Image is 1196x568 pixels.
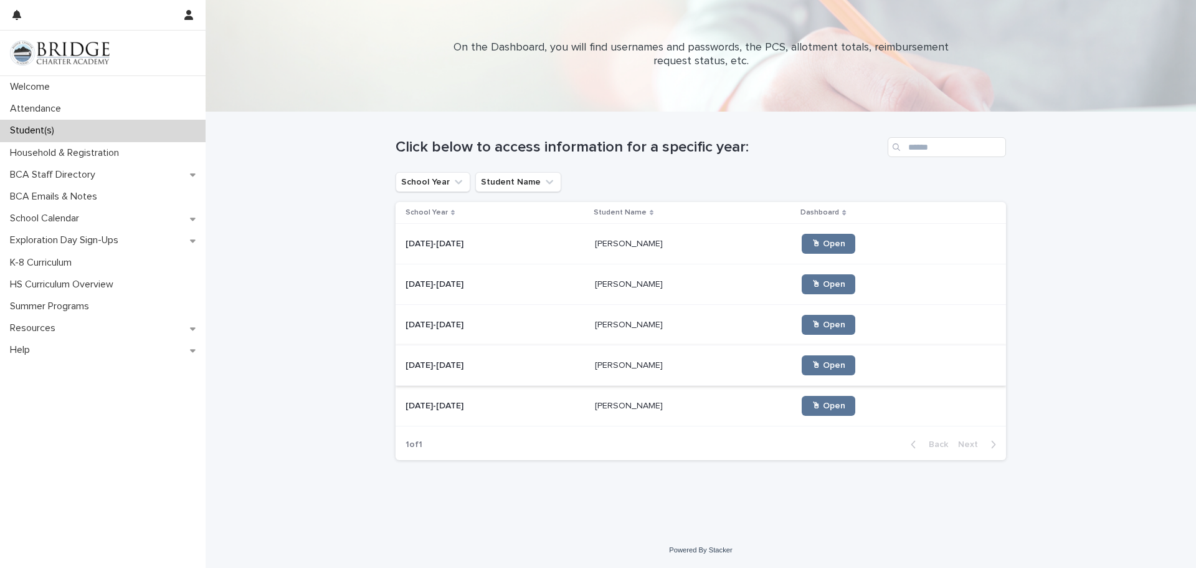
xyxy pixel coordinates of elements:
button: Student Name [475,172,561,192]
span: 🖱 Open [812,280,845,289]
p: Dashboard [800,206,839,219]
p: On the Dashboard, you will find usernames and passwords, the PCS, allotment totals, reimbursement... [452,41,950,68]
p: School Calendar [5,213,89,224]
span: 🖱 Open [812,361,845,370]
p: [PERSON_NAME] [595,277,665,290]
span: Back [921,440,948,449]
tr: [DATE]-[DATE][DATE]-[DATE] [PERSON_NAME][PERSON_NAME] 🖱 Open [396,305,1006,345]
tr: [DATE]-[DATE][DATE]-[DATE] [PERSON_NAME][PERSON_NAME] 🖱 Open [396,224,1006,264]
p: Exploration Day Sign-Ups [5,234,128,246]
tr: [DATE]-[DATE][DATE]-[DATE] [PERSON_NAME][PERSON_NAME] 🖱 Open [396,386,1006,426]
p: Household & Registration [5,147,129,159]
p: Student(s) [5,125,64,137]
a: 🖱 Open [802,234,855,254]
a: 🖱 Open [802,315,855,335]
button: Back [901,439,953,450]
p: [DATE]-[DATE] [406,398,466,412]
p: Attendance [5,103,71,115]
p: Student Name [594,206,647,219]
span: 🖱 Open [812,239,845,248]
button: Next [953,439,1006,450]
p: [DATE]-[DATE] [406,317,466,330]
p: K-8 Curriculum [5,257,82,269]
p: 1 of 1 [396,430,432,460]
tr: [DATE]-[DATE][DATE]-[DATE] [PERSON_NAME][PERSON_NAME] 🖱 Open [396,345,1006,386]
input: Search [888,137,1006,157]
a: 🖱 Open [802,396,855,416]
span: 🖱 Open [812,402,845,410]
p: Help [5,344,40,356]
p: [PERSON_NAME] [595,317,665,330]
a: 🖱 Open [802,274,855,294]
p: BCA Staff Directory [5,169,105,181]
p: [PERSON_NAME] [595,236,665,249]
p: School Year [406,206,448,219]
p: [DATE]-[DATE] [406,236,466,249]
img: V1C1m3IdTEidaUdm9Hs0 [10,41,110,65]
p: [PERSON_NAME] [595,398,665,412]
p: HS Curriculum Overview [5,279,123,291]
p: [PERSON_NAME] [595,358,665,371]
a: Powered By Stacker [669,546,732,554]
p: [DATE]-[DATE] [406,277,466,290]
span: Next [958,440,985,449]
p: BCA Emails & Notes [5,191,107,203]
p: Summer Programs [5,301,99,312]
p: Welcome [5,81,60,93]
tr: [DATE]-[DATE][DATE]-[DATE] [PERSON_NAME][PERSON_NAME] 🖱 Open [396,264,1006,305]
p: Resources [5,322,65,334]
h1: Click below to access information for a specific year: [396,138,883,156]
a: 🖱 Open [802,355,855,375]
span: 🖱 Open [812,320,845,329]
button: School Year [396,172,470,192]
p: [DATE]-[DATE] [406,358,466,371]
